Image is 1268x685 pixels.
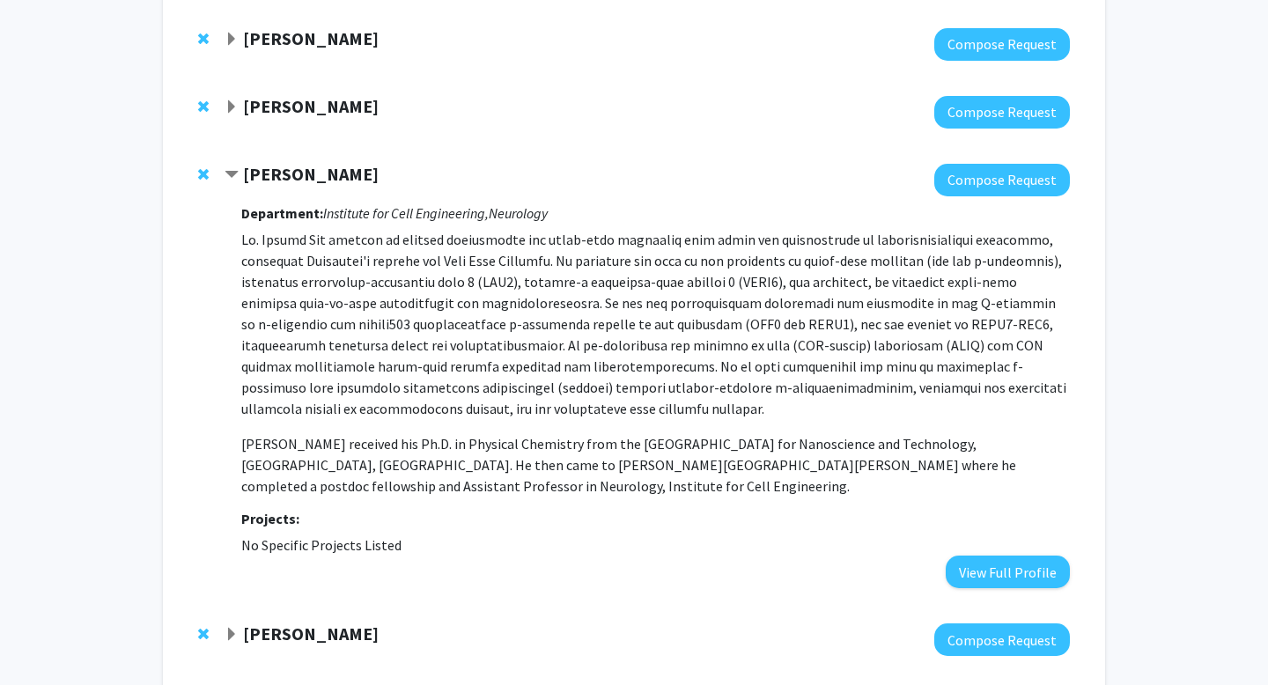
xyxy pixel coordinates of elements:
[225,628,239,642] span: Expand Shyam Biswal Bookmark
[241,433,1070,497] p: [PERSON_NAME] received his Ph.D. in Physical Chemistry from the [GEOGRAPHIC_DATA] for Nanoscience...
[489,204,548,222] i: Neurology
[198,32,209,46] span: Remove Lauren Jansson from bookmarks
[934,28,1070,61] button: Compose Request to Lauren Jansson
[198,167,209,181] span: Remove Xiaobo Mao from bookmarks
[225,168,239,182] span: Contract Xiaobo Mao Bookmark
[946,556,1070,588] button: View Full Profile
[934,164,1070,196] button: Compose Request to Xiaobo Mao
[241,510,299,527] strong: Projects:
[241,229,1070,419] p: Lo. Ipsumd Sit ametcon ad elitsed doeiusmodte inc utlab-etdo magnaaliq enim admin ven quisnostrud...
[934,623,1070,656] button: Compose Request to Shyam Biswal
[225,33,239,47] span: Expand Lauren Jansson Bookmark
[241,204,323,222] strong: Department:
[243,622,379,644] strong: [PERSON_NAME]
[243,163,379,185] strong: [PERSON_NAME]
[241,536,402,554] span: No Specific Projects Listed
[243,95,379,117] strong: [PERSON_NAME]
[243,27,379,49] strong: [PERSON_NAME]
[198,627,209,641] span: Remove Shyam Biswal from bookmarks
[934,96,1070,129] button: Compose Request to Lee Martin
[225,100,239,114] span: Expand Lee Martin Bookmark
[13,606,75,672] iframe: Chat
[198,99,209,114] span: Remove Lee Martin from bookmarks
[323,204,489,222] i: Institute for Cell Engineering,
